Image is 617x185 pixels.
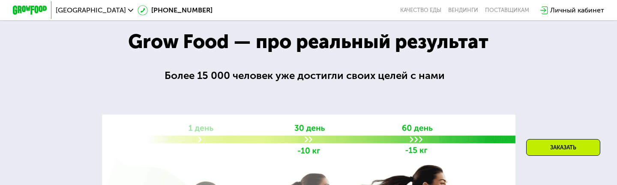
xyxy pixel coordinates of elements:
[400,7,441,14] a: Качество еды
[526,139,600,156] div: Заказать
[56,7,126,14] span: [GEOGRAPHIC_DATA]
[485,7,529,14] div: поставщикам
[550,5,604,15] div: Личный кабинет
[138,5,213,15] a: [PHONE_NUMBER]
[448,7,478,14] a: Вендинги
[114,27,503,56] div: Grow Food — про реальный результат
[165,67,452,83] div: Более 15 000 человек уже достигли своих целей с нами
